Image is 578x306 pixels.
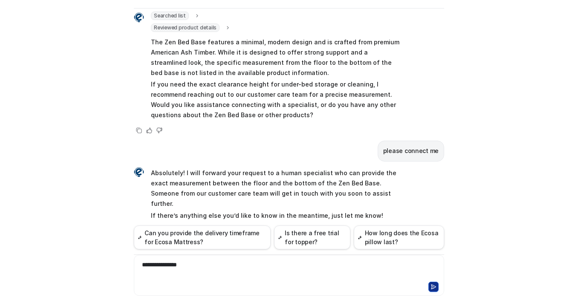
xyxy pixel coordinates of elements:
[383,146,439,156] p: please connect me
[151,12,189,20] span: Searched list
[274,225,350,249] button: Is there a free trial for topper?
[134,167,144,177] img: Widget
[134,225,271,249] button: Can you provide the delivery timeframe for Ecosa Mattress?
[151,37,400,78] p: The Zen Bed Base features a minimal, modern design and is crafted from premium American Ash Timbe...
[134,12,144,23] img: Widget
[151,168,400,209] p: Absolutely! I will forward your request to a human specialist who can provide the exact measureme...
[151,211,400,221] p: If there’s anything else you’d like to know in the meantime, just let me know!
[151,79,400,120] p: If you need the exact clearance height for under-bed storage or cleaning, I recommend reaching ou...
[151,23,220,32] span: Reviewed product details
[354,225,444,249] button: How long does the Ecosa pillow last?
